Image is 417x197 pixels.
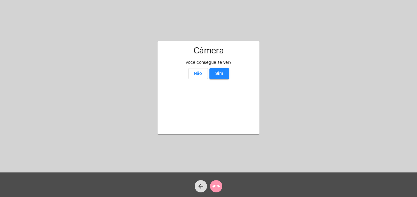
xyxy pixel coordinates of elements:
mat-icon: arrow_back [197,183,205,190]
button: Não [188,68,208,79]
span: Você consegue se ver? [185,60,232,65]
span: Não [194,71,202,76]
h1: Câmera [162,46,255,56]
span: Sim [215,71,223,76]
button: Sim [209,68,229,79]
mat-icon: call_end [212,183,220,190]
